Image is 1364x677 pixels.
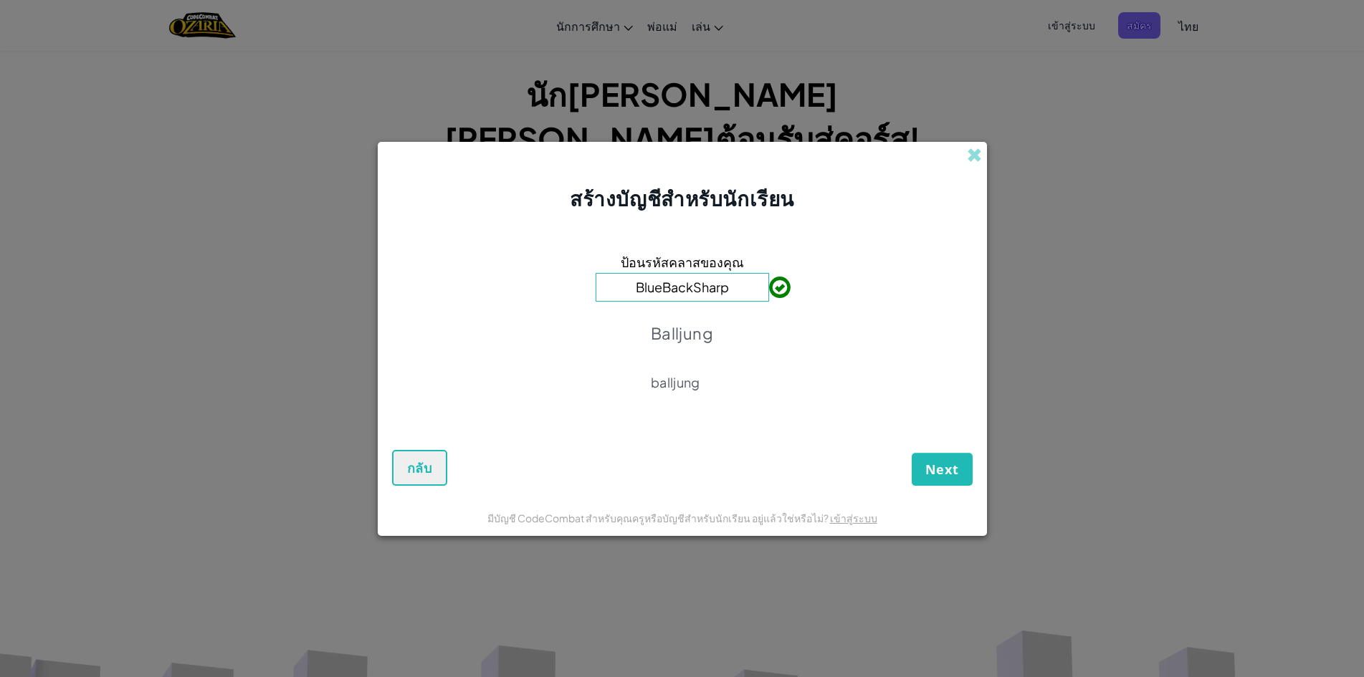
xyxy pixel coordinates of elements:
[621,251,744,272] span: ป้อนรหัสคลาสของคุณ
[407,459,432,476] span: กลับ
[925,461,959,478] span: Next
[487,512,830,524] span: มีบัญชี CodeCombat สำหรับคุณครูหรือบัญชีสำหรับนักเรียน อยู่แล้วใช่หรือไม่?
[651,323,713,343] p: Balljung
[570,186,794,211] span: สร้างบัญชีสำหรับนักเรียน
[651,374,713,391] p: balljung
[830,512,877,524] a: เข้าสู่ระบบ
[392,450,447,486] button: กลับ
[912,453,973,486] button: Next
